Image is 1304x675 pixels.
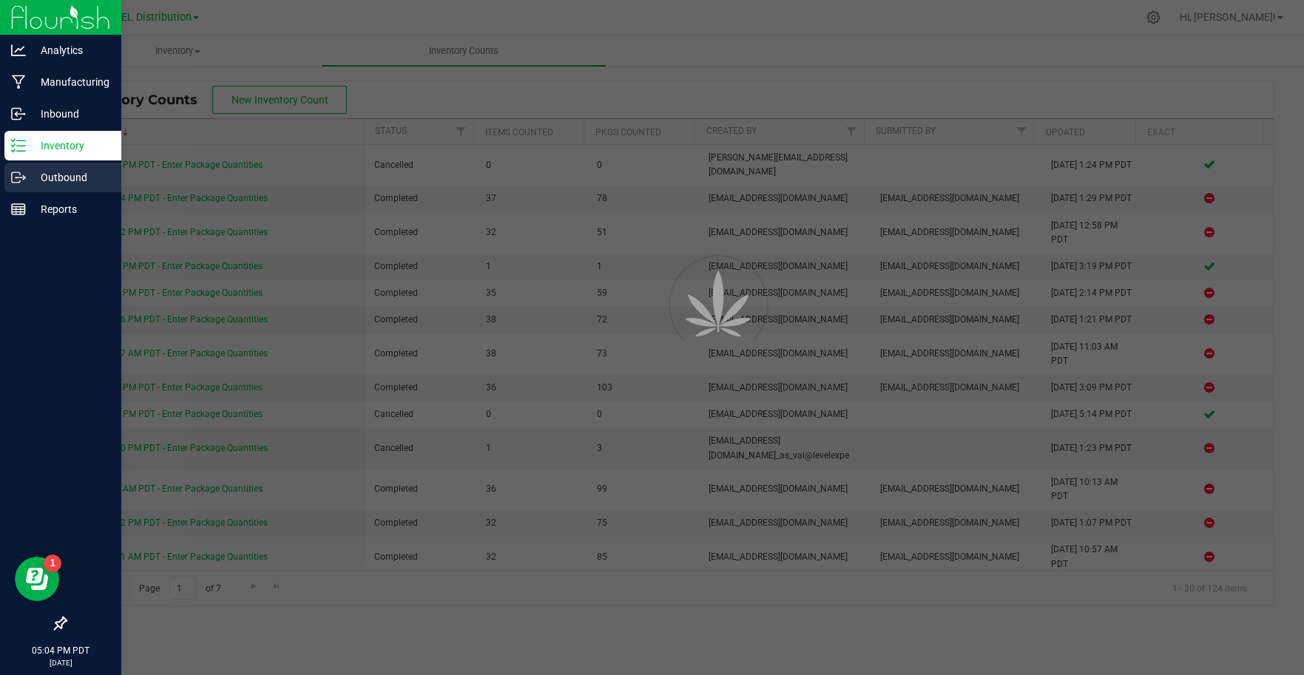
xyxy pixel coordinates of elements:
[7,657,115,668] p: [DATE]
[26,169,115,186] p: Outbound
[11,106,26,121] inline-svg: Inbound
[26,105,115,123] p: Inbound
[26,137,115,155] p: Inventory
[11,170,26,185] inline-svg: Outbound
[26,41,115,59] p: Analytics
[26,200,115,218] p: Reports
[11,43,26,58] inline-svg: Analytics
[11,138,26,153] inline-svg: Inventory
[11,202,26,217] inline-svg: Reports
[15,557,59,601] iframe: Resource center
[11,75,26,89] inline-svg: Manufacturing
[7,644,115,657] p: 05:04 PM PDT
[26,73,115,91] p: Manufacturing
[44,554,61,572] iframe: Resource center unread badge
